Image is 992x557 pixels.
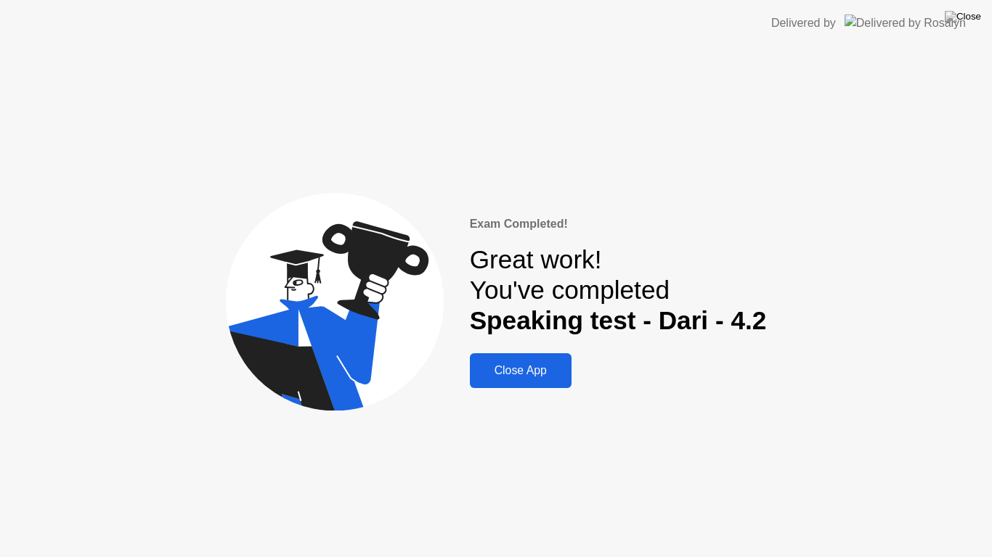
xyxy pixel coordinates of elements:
div: Delivered by [771,15,836,32]
div: Close App [474,364,567,377]
div: Exam Completed! [470,215,767,233]
img: Close [945,11,981,22]
img: Delivered by Rosalyn [845,15,966,31]
div: Great work! You've completed [470,244,767,337]
b: Speaking test - Dari - 4.2 [470,306,767,334]
button: Close App [470,353,572,388]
